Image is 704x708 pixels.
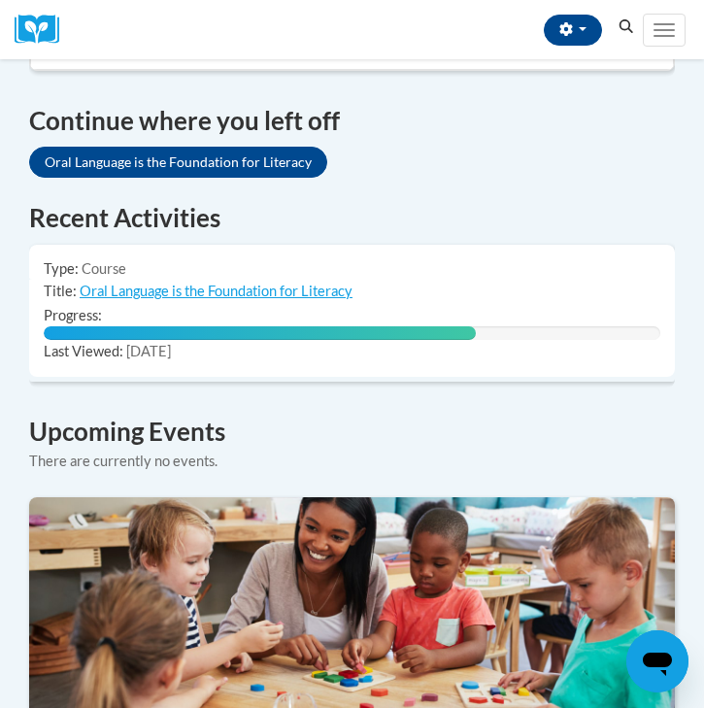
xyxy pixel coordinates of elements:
[29,453,218,469] span: There are currently no events.
[80,283,352,299] a: Oral Language is the Foundation for Literacy
[126,343,171,359] span: [DATE]
[29,413,675,451] h4: Upcoming Events
[44,283,77,299] span: Title:
[44,307,102,323] span: Progress:
[82,260,126,277] span: Course
[29,102,675,140] h4: Continue where you left off
[29,147,327,178] a: Oral Language is the Foundation for Literacy
[44,326,476,340] div: Progress, %
[29,200,675,235] h1: Recent Activities
[15,15,73,45] a: Cox Campus
[15,15,73,45] img: Logo brand
[544,15,602,46] button: Account Settings
[626,630,688,692] iframe: Button to launch messaging window
[612,16,641,39] button: Search
[44,343,123,359] span: Last Viewed:
[44,260,79,277] span: Type:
